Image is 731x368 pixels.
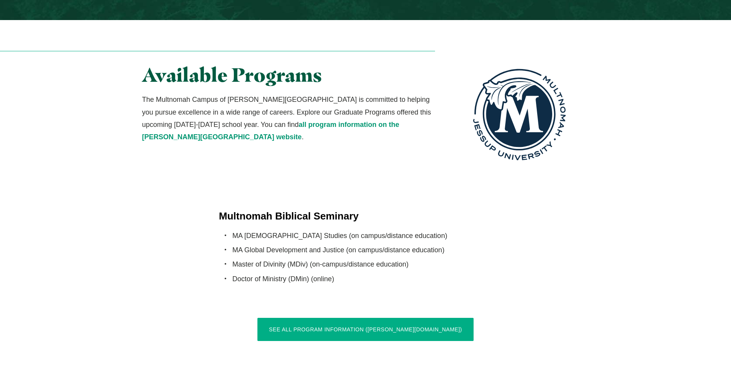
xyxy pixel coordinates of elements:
a: See All Program Information ([PERSON_NAME][DOMAIN_NAME]) [257,318,474,341]
p: The Multnomah Campus of [PERSON_NAME][GEOGRAPHIC_DATA] is committed to helping you pursue excelle... [142,93,435,143]
h2: Available Programs [142,64,435,86]
li: Doctor of Ministry (DMin) (online) [232,273,512,285]
li: Master of Divinity (MDiv) (on-campus/distance education) [232,258,512,270]
li: MA [DEMOGRAPHIC_DATA] Studies (on campus/distance education) [232,230,512,242]
h4: Multnomah Biblical Seminary [219,209,512,223]
li: MA Global Development and Justice (on campus/distance education) [232,244,512,256]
